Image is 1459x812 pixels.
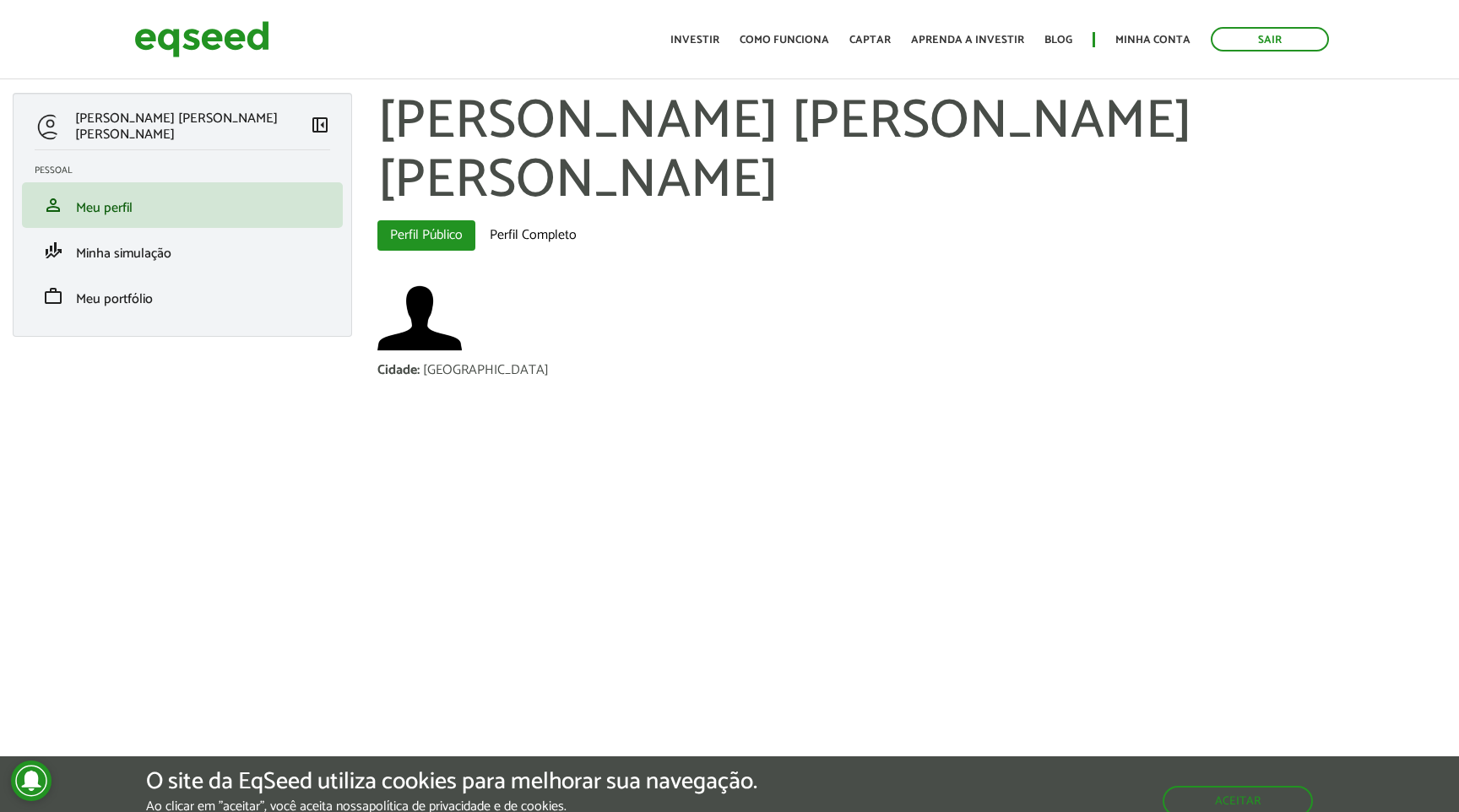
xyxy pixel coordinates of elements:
span: Meu perfil [76,197,133,219]
a: finance_modeMinha simulação [35,241,330,261]
a: personMeu perfil [35,195,330,215]
a: Como funciona [740,35,829,46]
span: left_panel_close [310,115,330,135]
a: Perfil Completo [477,220,589,251]
img: EqSeed [134,17,269,62]
span: Minha simulação [76,242,171,265]
span: Meu portfólio [76,288,153,311]
span: work [43,286,63,306]
span: finance_mode [43,241,63,261]
a: Ver perfil do usuário. [377,276,462,360]
a: Minha conta [1115,35,1191,46]
a: Perfil Público [377,220,475,251]
div: Cidade [377,364,423,377]
li: Meu portfólio [22,273,343,319]
a: Aprenda a investir [911,35,1024,46]
div: [GEOGRAPHIC_DATA] [423,364,549,377]
h1: [PERSON_NAME] [PERSON_NAME] [PERSON_NAME] [377,93,1446,212]
li: Minha simulação [22,228,343,273]
a: Colapsar menu [310,115,330,138]
a: Investir [670,35,719,46]
a: Captar [849,35,891,46]
a: Sair [1211,27,1329,51]
li: Meu perfil [22,182,343,228]
h5: O site da EqSeed utiliza cookies para melhorar sua navegação. [146,769,757,795]
h2: Pessoal [35,165,343,176]
a: Blog [1044,35,1072,46]
p: [PERSON_NAME] [PERSON_NAME] [PERSON_NAME] [75,111,310,143]
span: person [43,195,63,215]
span: : [417,359,420,382]
img: Foto de Carlos Eduardo Santos Moreira [377,276,462,360]
a: workMeu portfólio [35,286,330,306]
